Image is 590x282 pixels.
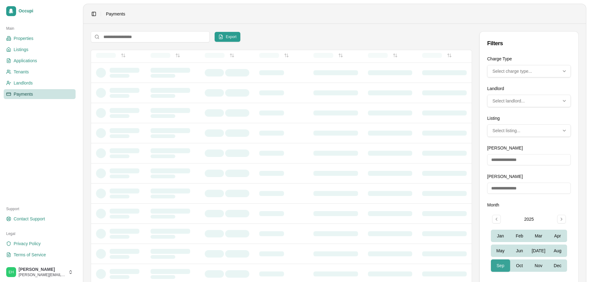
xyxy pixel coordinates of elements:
span: Landlords [14,80,33,86]
button: Export [215,32,240,42]
span: Privacy Policy [14,241,41,247]
a: Listings [4,45,76,54]
span: Export [226,34,237,39]
div: 2025 [524,216,534,222]
button: May [491,245,510,257]
a: Contact Support [4,214,76,224]
label: Landlord [487,86,504,91]
span: Select charge type... [492,68,532,74]
button: Dec [548,259,567,272]
a: Properties [4,33,76,43]
span: [PERSON_NAME][EMAIL_ADDRESS][DOMAIN_NAME] [19,272,66,277]
div: Filters [487,39,571,48]
span: Payments [14,91,33,97]
button: Multi-select: 0 of 47 options selected. Select listing... [487,124,571,137]
div: Support [4,204,76,214]
span: Applications [14,58,37,64]
button: Multi-select: 0 of 5 options selected. Select charge type... [487,65,571,77]
a: Payments [4,89,76,99]
nav: breadcrumb [106,11,125,17]
span: Occupi [19,8,73,14]
img: Stephen Pearlstein [6,267,16,277]
a: Terms of Service [4,250,76,260]
label: Charge Type [487,56,512,61]
a: Privacy Policy [4,239,76,249]
button: Nov [529,259,548,272]
a: Applications [4,56,76,66]
a: Occupi [4,4,76,19]
button: Apr [548,230,567,242]
span: Payments [106,11,125,17]
span: Terms of Service [14,252,46,258]
span: Tenants [14,69,29,75]
button: Mar [529,230,548,242]
span: Properties [14,35,33,41]
button: Jun [510,245,529,257]
a: Landlords [4,78,76,88]
label: Listing [487,116,500,121]
a: Tenants [4,67,76,77]
button: Sep [491,259,510,272]
span: [PERSON_NAME] [19,267,66,272]
span: Contact Support [14,216,45,222]
div: Main [4,24,76,33]
span: Listings [14,46,28,53]
button: Oct [510,259,529,272]
div: Legal [4,229,76,239]
span: Select landlord... [492,98,525,104]
button: Jan [491,230,510,242]
label: Month [487,202,499,207]
button: Aug [548,245,567,257]
span: Select listing... [492,128,520,134]
button: [DATE] [529,245,548,257]
button: Feb [510,230,529,242]
label: [PERSON_NAME] [487,145,523,150]
button: Stephen Pearlstein[PERSON_NAME][PERSON_NAME][EMAIL_ADDRESS][DOMAIN_NAME] [4,265,76,280]
button: Multi-select: 0 of 7 options selected. Select landlord... [487,95,571,107]
label: [PERSON_NAME] [487,174,523,179]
